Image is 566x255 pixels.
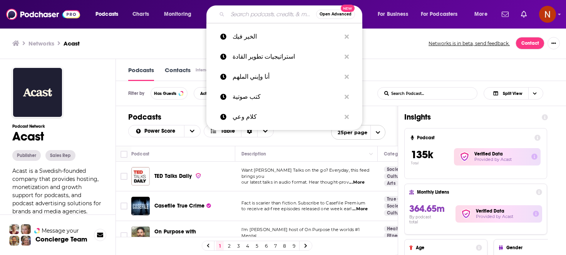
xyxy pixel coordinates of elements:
span: For Business [378,9,408,20]
span: 364.65m [409,203,445,214]
a: Podcasts [128,66,154,81]
span: ...More [352,206,368,212]
span: New [341,5,355,12]
a: 6 [262,241,270,250]
span: ...More [349,179,365,186]
a: 8 [281,241,288,250]
span: Toggle select row [121,203,127,209]
h3: Podcast Network [12,124,103,129]
h1: Insights [404,112,536,122]
a: 7 [271,241,279,250]
button: open menu [331,125,385,140]
p: استراتيجيات تطوير القادة [233,47,341,67]
p: أنا وإبني الملهم [233,67,341,87]
button: open menu [159,8,201,20]
img: Jules Profile [21,224,31,234]
h3: Filter by [128,91,144,96]
span: Toggle select row [121,232,127,239]
button: open menu [184,125,200,137]
span: Has Guests [154,91,176,96]
a: Arts [384,180,399,186]
img: Podchaser - Follow, Share and Rate Podcasts [6,7,80,22]
input: Search podcasts, credits, & more... [228,8,316,20]
span: TED Talks Daily [154,173,192,179]
div: Categories [384,149,408,159]
div: Description [241,149,266,159]
button: Show More Button [548,37,560,49]
h5: Provided by Acast [474,157,525,162]
span: Fact is scarier than fiction. Subscribe to Casefile Premium [241,200,365,206]
p: Total [411,161,454,165]
p: الخير فيك [233,27,341,47]
a: Society [384,166,406,172]
h5: Provided by Acast [476,214,527,220]
span: Charts [132,9,149,20]
div: Podcast [131,149,149,159]
img: verified Badge [195,172,201,179]
a: 9 [290,241,298,250]
button: Show profile menu [539,6,556,23]
button: Has Guests [151,87,188,100]
a: Society [384,203,406,209]
a: ContactsInternal [165,66,211,81]
a: Acast [64,40,80,47]
a: On Purpose with [PERSON_NAME] [154,228,231,243]
a: Networks [28,40,54,47]
h4: By podcast total [409,214,441,225]
a: 4 [244,241,251,250]
a: Charts [127,8,154,20]
div: Internal [196,68,210,73]
button: Choose View [204,125,274,137]
a: كتب صوتية [206,87,362,107]
span: our latest talks in audio format. Hear thought-prov [241,179,349,185]
span: Message your [42,227,79,235]
p: كلام وعي [233,107,341,127]
img: Casefile True Crime [131,197,150,215]
h2: Choose List sort [128,125,201,137]
button: open menu [129,128,184,134]
span: Power Score [144,128,178,134]
a: أنا وإبني الملهم [206,67,362,87]
h4: Age [416,245,473,250]
button: Active [194,87,219,100]
div: Publisher [12,150,41,161]
span: More [474,9,487,20]
span: Casefile True Crime [154,203,204,209]
button: Networks is in beta, send feedback. [426,40,512,47]
img: Jon Profile [9,236,19,246]
a: 2 [225,241,233,250]
img: verified Badge [457,152,472,162]
span: Split View [503,91,522,96]
span: Open Advanced [320,12,352,16]
h3: Concierge Team [35,235,87,243]
button: open menu [90,8,128,20]
h4: Monthly Listens [417,189,533,195]
a: 3 [234,241,242,250]
img: Acast logo [12,67,63,118]
button: Sales Rep [45,150,75,161]
h4: Podcast [417,135,531,140]
h1: Podcasts [128,112,385,122]
span: For Podcasters [421,9,458,20]
a: كلام وعي [206,107,362,127]
img: On Purpose with Jay Shetty [131,226,150,245]
img: Sydney Profile [9,224,19,234]
a: الخير فيك [206,27,362,47]
a: 5 [253,241,261,250]
img: TED Talks Daily [131,167,150,186]
span: Active [200,91,212,96]
span: 25 per page [332,127,367,138]
a: TED Talks Daily [154,172,201,180]
button: open menu [416,8,469,20]
span: 135k [411,148,433,161]
h2: Verified Data [474,151,525,157]
a: Culture [384,173,406,179]
div: Search podcasts, credits, & more... [214,5,370,23]
span: Podcasts [95,9,118,20]
img: User Profile [539,6,556,23]
span: I’m [PERSON_NAME] host of On Purpose the worlds #1 Mental [241,227,360,238]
